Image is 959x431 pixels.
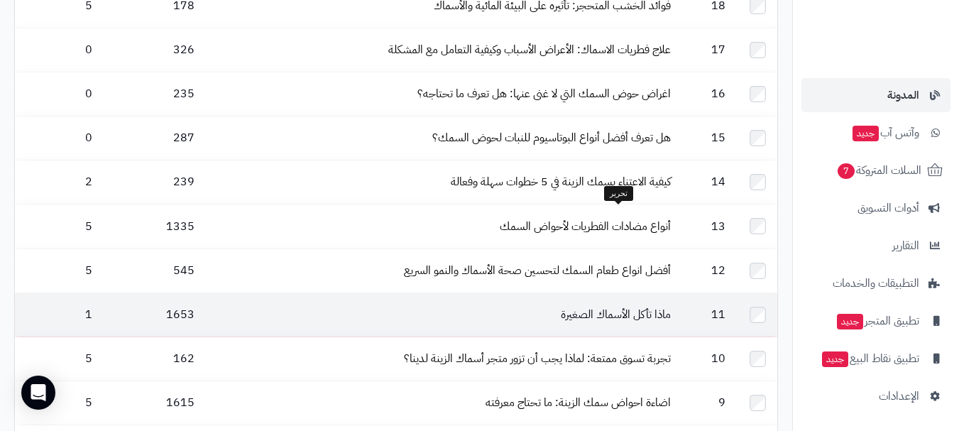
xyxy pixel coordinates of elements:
td: 545 [98,249,201,293]
td: 5 [15,204,98,248]
td: 0 [15,116,98,160]
td: 5 [15,381,98,425]
td: 5 [15,337,98,381]
td: 1615 [98,381,201,425]
span: تطبيق نقاط البيع [821,349,919,369]
span: 9 [711,394,733,411]
span: 17 [704,41,733,58]
span: وآتس آب [851,123,919,143]
span: التقارير [892,236,919,256]
span: 16 [704,85,733,102]
td: 326 [98,28,201,72]
a: اغراض حوض السمك التي لا غنى عنها: هل تعرف ما تحتاجه؟ [417,85,671,102]
span: تطبيق المتجر [835,311,919,331]
a: ماذا تأكل الأسماك الصغيرة [561,306,671,323]
span: أدوات التسويق [857,198,919,218]
span: جديد [837,314,863,329]
img: logo-2.png [862,36,946,65]
div: Open Intercom Messenger [21,376,55,410]
td: 5 [15,249,98,293]
td: 1 [15,293,98,337]
span: 13 [704,218,733,235]
td: 0 [15,72,98,116]
span: 10 [704,350,733,367]
a: السلات المتروكة7 [801,153,950,187]
span: 15 [704,129,733,146]
a: أفضل انواع طعام السمك لتحسين صحة الأسماك والنمو السريع [404,262,671,279]
a: كيفية الاعتناء بسمك الزينة في 5 خطوات سهلة وفعالة [451,173,671,190]
a: أنواع مضادات الفطريات لأحواض السمك [500,218,671,235]
td: 2 [15,160,98,204]
a: تطبيق نقاط البيعجديد [801,342,950,376]
td: 1653 [98,293,201,337]
span: 12 [704,262,733,279]
span: التطبيقات والخدمات [833,273,919,293]
a: المدونة [801,78,950,112]
a: تجربة تسوق ممتعة: لماذا يجب أن تزور متجر أسماك الزينة لدينا؟ [404,350,671,367]
a: وآتس آبجديد [801,116,950,150]
td: 162 [98,337,201,381]
span: المدونة [887,85,919,105]
a: اضاءة احواض سمك الزينة: ما تحتاج معرفته [486,394,671,411]
span: السلات المتروكة [836,160,921,180]
a: التقارير [801,229,950,263]
span: 11 [704,306,733,323]
a: التطبيقات والخدمات [801,266,950,300]
span: جديد [822,351,848,367]
a: أدوات التسويق [801,191,950,225]
td: 0 [15,28,98,72]
a: هل تعرف أفضل أنواع البوتاسيوم للنبات لحوض السمك؟ [432,129,671,146]
span: 7 [838,163,855,179]
span: جديد [853,126,879,141]
a: تطبيق المتجرجديد [801,304,950,338]
span: الإعدادات [879,386,919,406]
span: 14 [704,173,733,190]
td: 1335 [98,204,201,248]
a: علاج فطريات الاسماك: الأعراض الأسباب وكيفية التعامل مع المشكلة [388,41,671,58]
td: 235 [98,72,201,116]
td: 287 [98,116,201,160]
div: تحرير [604,186,633,202]
a: الإعدادات [801,379,950,413]
td: 239 [98,160,201,204]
